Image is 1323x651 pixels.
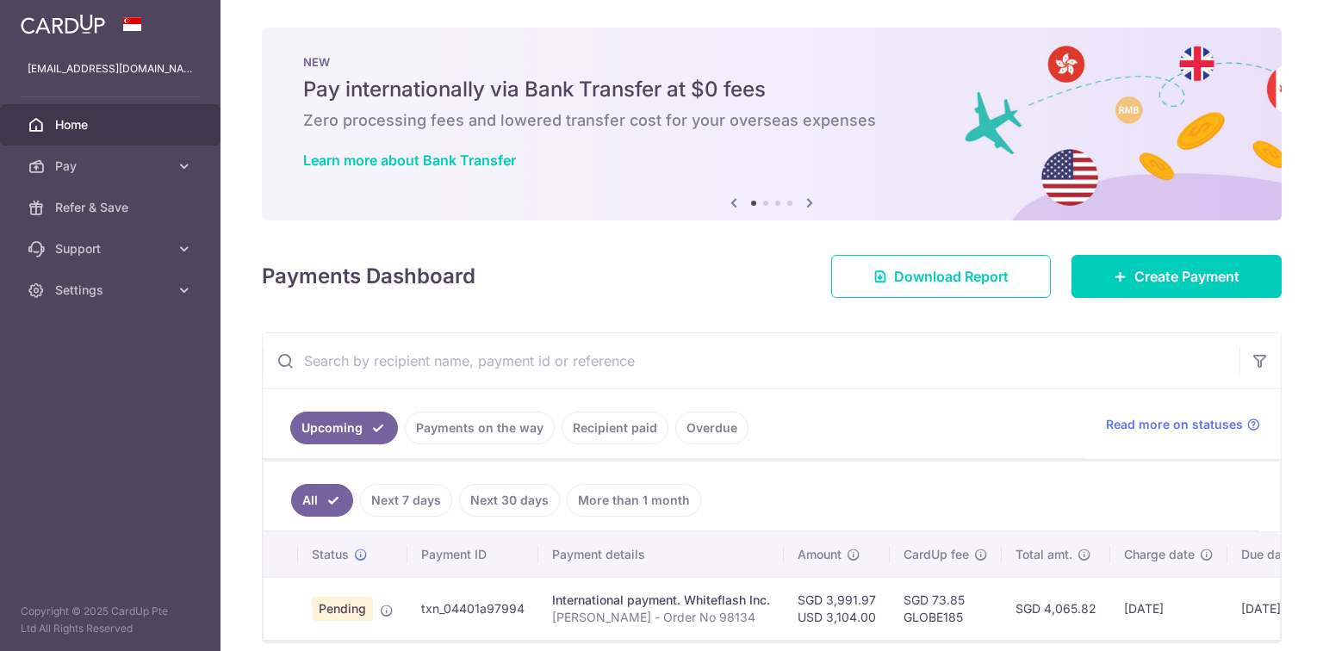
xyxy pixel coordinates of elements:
[1002,577,1110,640] td: SGD 4,065.82
[55,199,169,216] span: Refer & Save
[538,532,784,577] th: Payment details
[262,261,475,292] h4: Payments Dashboard
[290,412,398,444] a: Upcoming
[303,110,1240,131] h6: Zero processing fees and lowered transfer cost for your overseas expenses
[831,255,1051,298] a: Download Report
[552,592,770,609] div: International payment. Whiteflash Inc.
[407,532,538,577] th: Payment ID
[360,484,452,517] a: Next 7 days
[904,546,969,563] span: CardUp fee
[1016,546,1072,563] span: Total amt.
[263,333,1239,388] input: Search by recipient name, payment id or reference
[562,412,668,444] a: Recipient paid
[55,282,169,299] span: Settings
[1071,255,1282,298] a: Create Payment
[405,412,555,444] a: Payments on the way
[312,597,373,621] span: Pending
[798,546,842,563] span: Amount
[21,14,105,34] img: CardUp
[55,158,169,175] span: Pay
[303,76,1240,103] h5: Pay internationally via Bank Transfer at $0 fees
[1106,416,1260,433] a: Read more on statuses
[312,546,349,563] span: Status
[262,28,1282,220] img: Bank transfer banner
[303,152,516,169] a: Learn more about Bank Transfer
[459,484,560,517] a: Next 30 days
[303,55,1240,69] p: NEW
[1134,266,1239,287] span: Create Payment
[1110,577,1227,640] td: [DATE]
[1106,416,1243,433] span: Read more on statuses
[55,240,169,257] span: Support
[890,577,1002,640] td: SGD 73.85 GLOBE185
[55,116,169,133] span: Home
[28,60,193,77] p: [EMAIL_ADDRESS][DOMAIN_NAME]
[784,577,890,640] td: SGD 3,991.97 USD 3,104.00
[675,412,748,444] a: Overdue
[552,609,770,626] p: [PERSON_NAME] - Order No 98134
[567,484,701,517] a: More than 1 month
[894,266,1009,287] span: Download Report
[1124,546,1195,563] span: Charge date
[407,577,538,640] td: txn_04401a97994
[291,484,353,517] a: All
[1241,546,1293,563] span: Due date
